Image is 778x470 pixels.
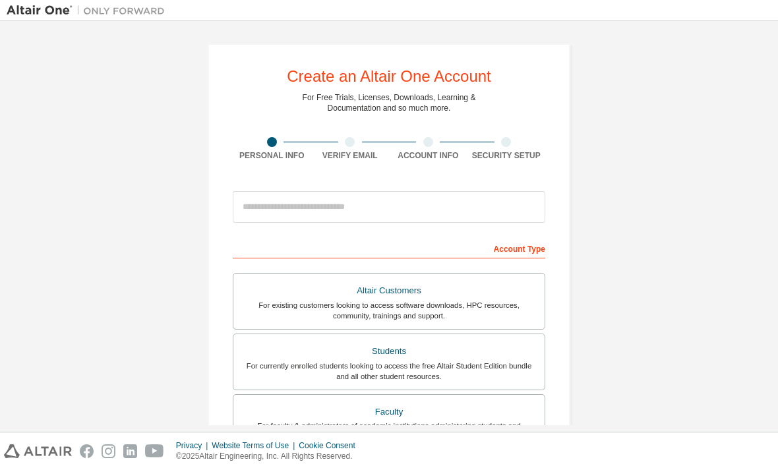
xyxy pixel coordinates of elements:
p: © 2025 Altair Engineering, Inc. All Rights Reserved. [176,451,363,462]
div: Altair Customers [241,281,537,300]
img: facebook.svg [80,444,94,458]
img: instagram.svg [102,444,115,458]
div: For currently enrolled students looking to access the free Altair Student Edition bundle and all ... [241,361,537,382]
div: Faculty [241,403,537,421]
img: altair_logo.svg [4,444,72,458]
div: For Free Trials, Licenses, Downloads, Learning & Documentation and so much more. [303,92,476,113]
div: Verify Email [311,150,390,161]
div: For existing customers looking to access software downloads, HPC resources, community, trainings ... [241,300,537,321]
div: Cookie Consent [299,440,363,451]
div: Website Terms of Use [212,440,299,451]
img: Altair One [7,4,171,17]
div: Personal Info [233,150,311,161]
div: Students [241,342,537,361]
img: linkedin.svg [123,444,137,458]
div: Account Type [233,237,545,258]
div: Create an Altair One Account [287,69,491,84]
img: youtube.svg [145,444,164,458]
div: Account Info [389,150,467,161]
div: Security Setup [467,150,546,161]
div: For faculty & administrators of academic institutions administering students and accessing softwa... [241,421,537,442]
div: Privacy [176,440,212,451]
